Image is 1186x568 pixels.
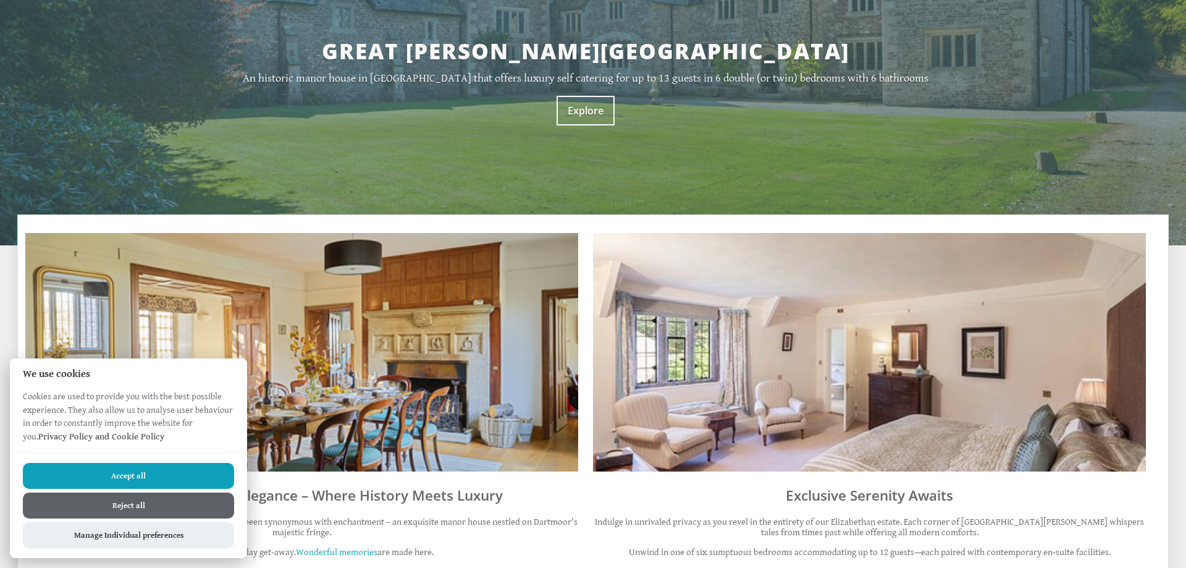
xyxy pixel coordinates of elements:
[10,368,247,380] h2: We use cookies
[25,486,578,505] h2: Immerse Yourself in Elegance – Where History Meets Luxury
[38,431,164,442] a: Privacy Policy and Cookie Policy
[25,233,578,472] img: NY_Great_Bidlake_Manor106522.full.jpg
[23,493,234,519] button: Reject all
[593,233,1146,472] img: IMG_1569.full.jpg
[593,486,1146,505] h2: Exclusive Serenity Awaits
[131,72,1040,85] p: An historic manor house in [GEOGRAPHIC_DATA] that offers luxury self catering for up to 13 guests...
[593,547,1146,557] p: Unwind in one of six sumptuous bedrooms accommodating up to 12 guests—each paired with contempora...
[23,463,234,489] button: Accept all
[593,517,1146,538] p: Indulge in unrivaled privacy as you revel in the entirety of our Elizabethan estate. Each corner ...
[23,522,234,548] button: Manage Individual preferences
[557,96,615,125] a: Explore
[131,36,1040,66] h2: GREAT [PERSON_NAME][GEOGRAPHIC_DATA]
[296,547,377,557] a: Wonderful memories
[25,517,578,538] p: For centuries, [GEOGRAPHIC_DATA][PERSON_NAME] has been synonymous with enchantment – an exquisite...
[25,547,578,557] p: This is a luxury holiday get-away. are made here.
[10,390,247,452] p: Cookies are used to provide you with the best possible experience. They also allow us to analyse ...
